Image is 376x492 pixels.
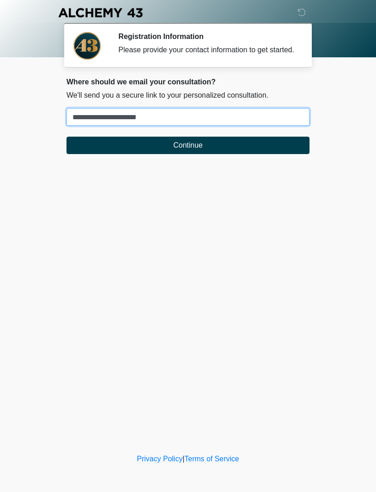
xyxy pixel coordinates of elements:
[66,137,310,154] button: Continue
[66,90,310,101] p: We'll send you a secure link to your personalized consultation.
[182,455,184,463] a: |
[118,32,296,41] h2: Registration Information
[184,455,239,463] a: Terms of Service
[73,32,101,60] img: Agent Avatar
[66,77,310,86] h2: Where should we email your consultation?
[57,7,144,18] img: Alchemy 43 Logo
[137,455,183,463] a: Privacy Policy
[118,44,296,55] div: Please provide your contact information to get started.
